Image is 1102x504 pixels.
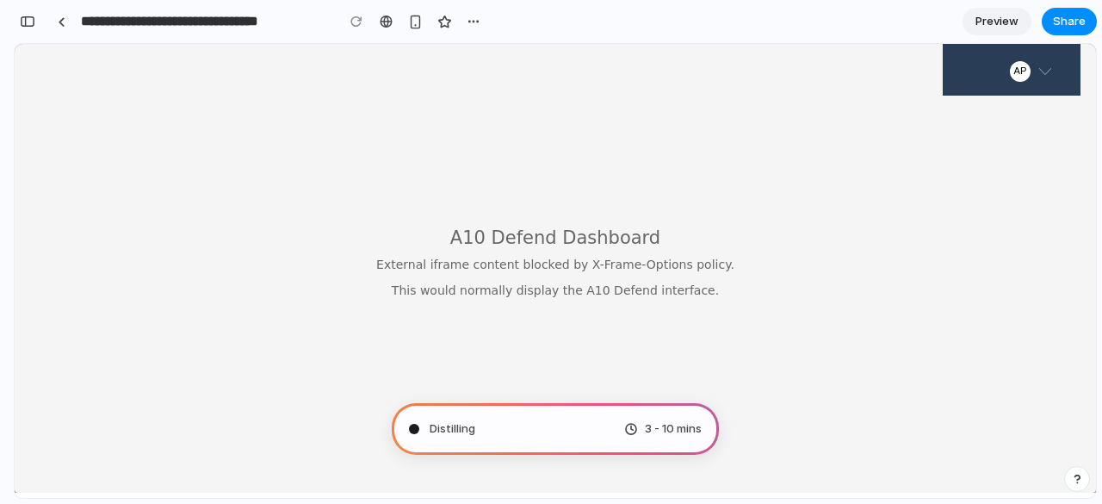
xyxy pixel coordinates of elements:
[975,13,1018,30] span: Preview
[995,17,1016,38] div: AP
[645,420,702,438] span: 3 - 10 mins
[963,8,1031,35] a: Preview
[430,420,475,438] span: Distilling
[1042,8,1097,35] button: Share
[1053,13,1086,30] span: Share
